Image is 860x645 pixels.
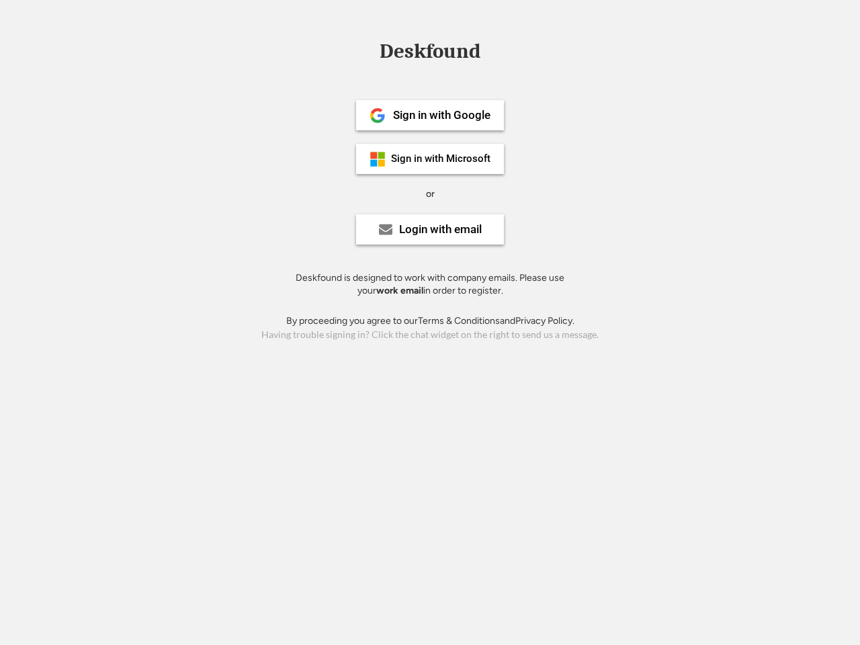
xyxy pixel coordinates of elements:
img: 1024px-Google__G__Logo.svg.png [370,107,386,124]
div: Deskfound [373,41,487,62]
img: ms-symbollockup_mssymbol_19.png [370,151,386,167]
div: By proceeding you agree to our and [286,314,574,328]
div: or [426,187,435,201]
a: Terms & Conditions [418,315,500,327]
a: Privacy Policy. [515,315,574,327]
div: Deskfound is designed to work with company emails. Please use your in order to register. [279,271,581,298]
div: Login with email [399,224,482,235]
strong: work email [376,285,423,296]
div: Sign in with Microsoft [391,154,490,164]
div: Sign in with Google [393,110,490,121]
